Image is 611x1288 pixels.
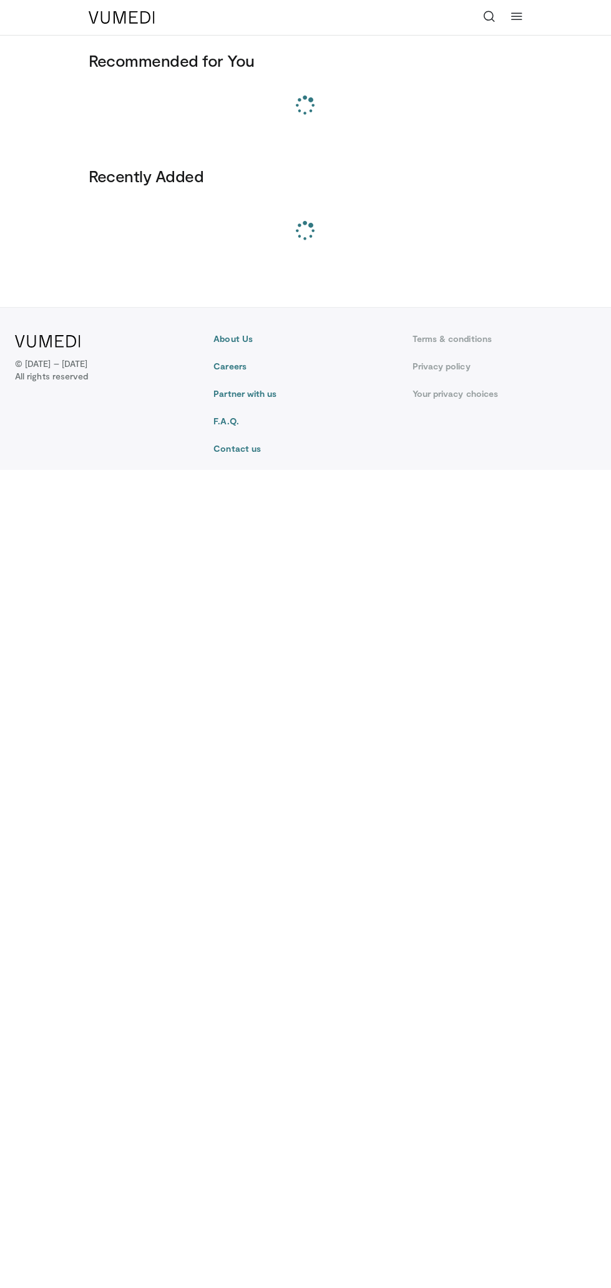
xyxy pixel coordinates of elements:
a: Your privacy choices [413,388,596,400]
h3: Recently Added [89,166,523,186]
a: Partner with us [213,388,397,400]
a: Terms & conditions [413,333,596,345]
img: VuMedi Logo [89,11,155,24]
img: VuMedi Logo [15,335,81,348]
h3: Recommended for You [89,51,523,71]
a: Privacy policy [413,360,596,373]
a: Contact us [213,442,397,455]
span: All rights reserved [15,370,88,383]
a: F.A.Q. [213,415,397,427]
p: © [DATE] – [DATE] [15,358,88,383]
a: Careers [213,360,397,373]
a: About Us [213,333,397,345]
